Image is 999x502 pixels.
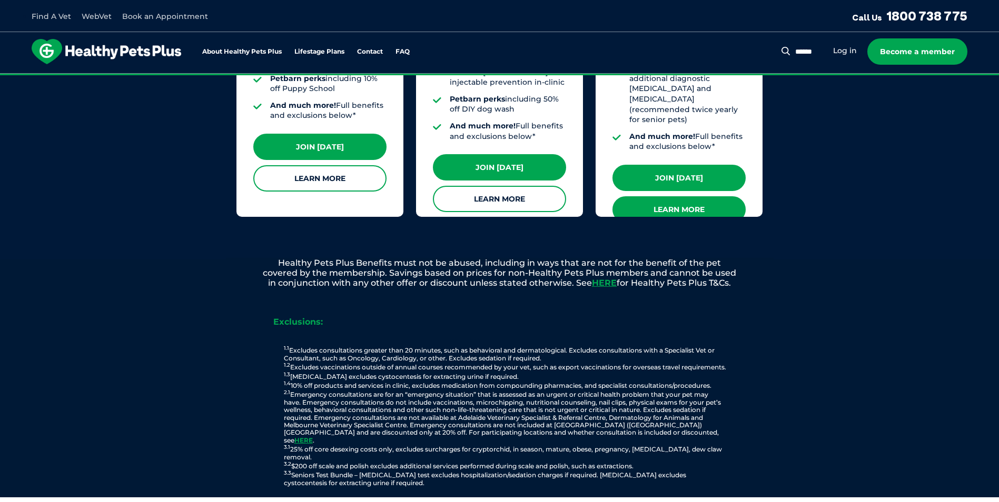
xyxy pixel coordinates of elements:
[450,94,505,104] strong: Petbarn perks
[226,258,774,288] p: Healthy Pets Plus Benefits must not be abused, including in ways that are not for the benefit of ...
[852,8,967,24] a: Call Us1800 738 775
[284,345,289,352] sup: 1.1
[270,101,336,110] strong: And much more!
[253,165,387,192] a: Learn More
[284,371,290,378] sup: 1.3
[629,132,746,152] li: Full benefits and exclusions below*
[270,101,387,121] li: Full benefits and exclusions below*
[273,317,323,327] strong: Exclusions:
[629,30,746,125] li: Including one each of: T4 thyroid test and [MEDICAL_DATA] test, plus additional diagnostic [MEDIC...
[32,12,71,21] a: Find A Vet
[867,38,967,65] a: Become a member
[284,460,291,467] sup: 3.2
[284,444,290,450] sup: 3.1
[433,154,566,180] a: Join [DATE]
[852,12,882,23] span: Call Us
[294,436,313,444] a: HERE
[82,12,112,21] a: WebVet
[284,380,291,387] sup: 1.4
[202,48,282,55] a: About Healthy Pets Plus
[779,46,793,56] button: Search
[247,345,763,487] p: Excludes consultations greater than 20 minutes, such as behavioral and dermatological. Excludes c...
[433,186,566,212] a: Learn More
[294,48,344,55] a: Lifestage Plans
[612,165,746,191] a: Join [DATE]
[592,278,617,288] a: HERE
[612,196,746,223] a: Learn More
[270,74,325,83] strong: Petbarn perks
[284,362,290,368] sup: 1.2
[122,12,208,21] a: Book an Appointment
[450,121,516,130] strong: And much more!
[395,48,410,55] a: FAQ
[357,48,383,55] a: Contact
[284,469,291,476] sup: 3.3
[450,121,566,142] li: Full benefits and exclusions below*
[629,132,695,141] strong: And much more!
[32,39,181,64] img: hpp-logo
[253,134,387,160] a: Join [DATE]
[284,389,290,396] sup: 2.1
[450,94,566,115] li: including 50% off DIY dog wash
[270,74,387,94] li: including 10% off Puppy School
[303,74,696,83] span: Proactive, preventative wellness program designed to keep your pet healthier and happier for longer
[833,46,857,56] a: Log in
